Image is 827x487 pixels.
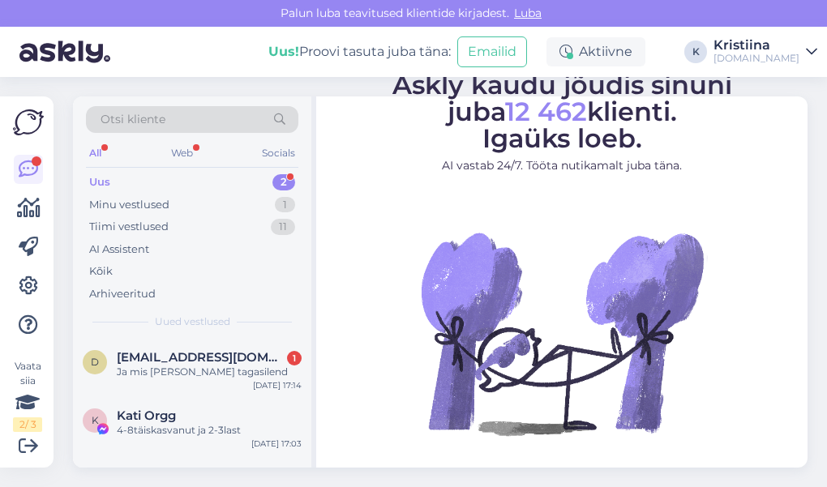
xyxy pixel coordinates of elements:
span: Otsi kliente [101,111,165,128]
p: AI vastab 24/7. Tööta nutikamalt juba täna. [331,157,793,174]
div: 2 / 3 [13,417,42,432]
div: Tiimi vestlused [89,219,169,235]
span: Askly kaudu jõudis sinuni juba klienti. Igaüks loeb. [392,69,732,154]
b: Uus! [268,44,299,59]
span: Luba [509,6,546,20]
span: d [91,356,99,368]
div: 1 [275,197,295,213]
div: Kristiina [713,39,799,52]
div: K [684,41,707,63]
div: Socials [259,143,298,164]
span: Uued vestlused [155,314,230,329]
span: Kati Orgg [117,408,176,423]
img: No Chat active [416,187,708,479]
div: Vaata siia [13,359,42,432]
div: [DATE] 17:03 [251,438,302,450]
div: 11 [271,219,295,235]
div: [DATE] 17:14 [253,379,302,391]
div: [DOMAIN_NAME] [713,52,799,65]
div: Uus [89,174,110,190]
img: Askly Logo [13,109,44,135]
div: Minu vestlused [89,197,169,213]
a: Kristiina[DOMAIN_NAME] [713,39,817,65]
div: All [86,143,105,164]
div: Kõik [89,263,113,280]
div: AI Assistent [89,241,149,258]
div: 1 [287,351,302,365]
div: 4-8täiskasvanut ja 2-3last [117,423,302,438]
span: deily19.91@gmail.com [117,350,285,365]
div: 2 [272,174,295,190]
div: Web [168,143,196,164]
span: K [92,414,99,426]
div: Proovi tasuta juba täna: [268,42,451,62]
div: Arhiveeritud [89,286,156,302]
div: Aktiivne [546,37,645,66]
div: Ja mis [PERSON_NAME] tagasilend [117,365,302,379]
button: Emailid [457,36,527,67]
span: 12 462 [505,96,587,127]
